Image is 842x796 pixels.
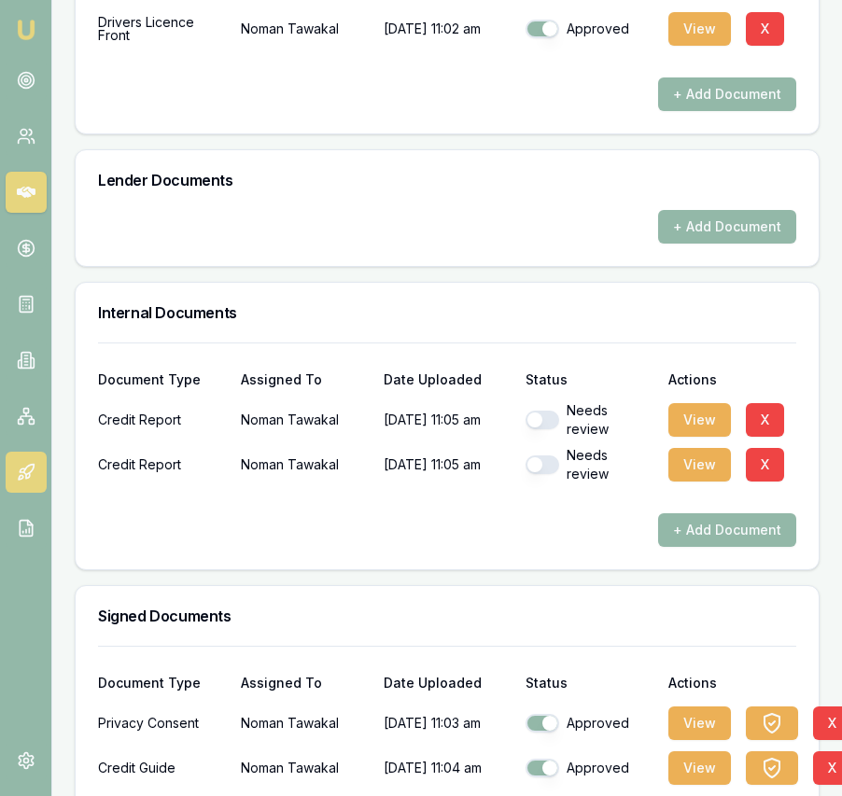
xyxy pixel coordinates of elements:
div: Status [526,373,653,386]
p: [DATE] 11:03 am [384,705,512,742]
button: View [668,751,731,785]
div: Privacy Consent [98,705,226,742]
button: X [746,403,784,437]
div: Status [526,677,653,690]
p: Noman Tawakal [241,705,369,742]
h3: Internal Documents [98,305,796,320]
p: Noman Tawakal [241,401,369,439]
div: Drivers Licence Front [98,10,226,48]
div: Actions [668,677,796,690]
div: Assigned To [241,677,369,690]
p: [DATE] 11:02 am [384,10,512,48]
div: Date Uploaded [384,373,512,386]
div: Date Uploaded [384,677,512,690]
p: Noman Tawakal [241,749,369,787]
button: View [668,706,731,740]
div: Needs review [526,401,653,439]
p: [DATE] 11:05 am [384,401,512,439]
div: Credit Guide [98,749,226,787]
img: emu-icon-u.png [15,19,37,41]
button: X [746,12,784,46]
div: Approved [526,20,653,38]
button: View [668,12,731,46]
h3: Signed Documents [98,608,796,623]
button: + Add Document [658,513,796,547]
p: [DATE] 11:04 am [384,749,512,787]
div: Approved [526,759,653,777]
div: Approved [526,714,653,733]
div: Assigned To [241,373,369,386]
button: + Add Document [658,210,796,244]
p: Noman Tawakal [241,446,369,483]
button: + Add Document [658,77,796,111]
p: [DATE] 11:05 am [384,446,512,483]
p: Noman Tawakal [241,10,369,48]
button: X [746,448,784,482]
div: Document Type [98,373,226,386]
button: View [668,403,731,437]
div: Actions [668,373,796,386]
div: Needs review [526,446,653,483]
div: Credit Report [98,401,226,439]
div: Document Type [98,677,226,690]
h3: Lender Documents [98,173,796,188]
div: Credit Report [98,446,226,483]
button: View [668,448,731,482]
